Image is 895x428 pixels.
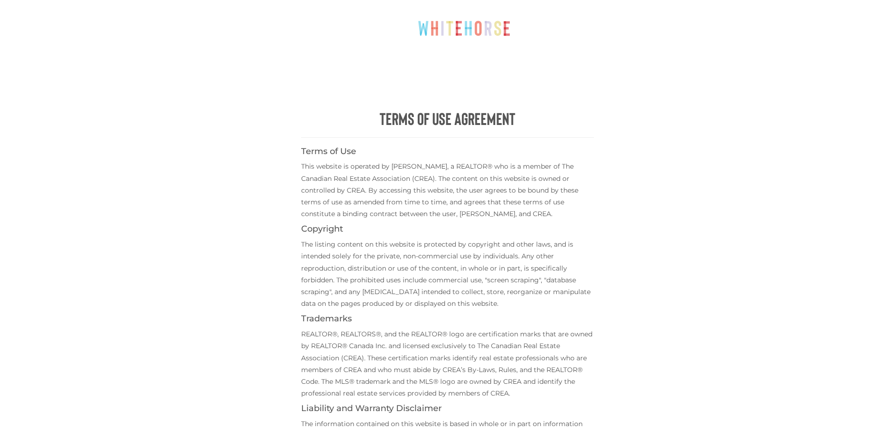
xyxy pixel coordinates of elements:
a: Buy [388,58,427,77]
a: About [PERSON_NAME] [488,58,606,77]
a: Explore Whitehorse [272,58,376,77]
a: Home [223,58,261,77]
h4: Copyright [301,225,594,234]
a: Listings [618,58,673,77]
nav: Menu [189,58,706,77]
p: The listing content on this website is protected by copyright and other laws, and is intended sol... [301,239,594,310]
a: Sell [438,58,476,77]
h4: Liability and Warranty Disclaimer [301,404,594,413]
p: REALTOR®, REALTORS®, and the REALTOR® logo are certification marks that are owned by REALTOR® Can... [301,328,594,399]
h4: Trademarks [301,314,594,324]
p: This website is operated by [PERSON_NAME], a REALTOR® who is a member of The Canadian Real Estate... [301,161,594,220]
h1: Terms of Use Agreement [301,109,594,128]
a: Call or Text [PERSON_NAME]: [PHONE_NUMBER] [539,8,707,32]
span: Call or Text [PERSON_NAME]: [PHONE_NUMBER] [550,13,696,26]
h4: Terms of Use [301,147,594,156]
